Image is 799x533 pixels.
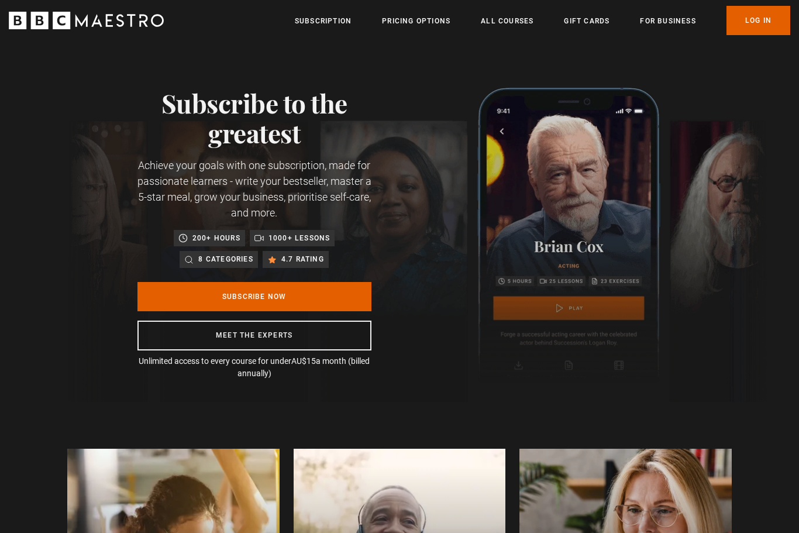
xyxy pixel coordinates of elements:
a: Subscribe Now [137,282,371,311]
span: AU$15 [291,356,316,366]
p: 8 categories [198,253,253,265]
p: 4.7 rating [281,253,324,265]
a: Gift Cards [564,15,609,27]
p: 200+ hours [192,232,240,244]
h1: Subscribe to the greatest [137,88,371,148]
svg: BBC Maestro [9,12,164,29]
a: Subscription [295,15,352,27]
a: For business [640,15,695,27]
p: Achieve your goals with one subscription, made for passionate learners - write your bestseller, m... [137,157,371,221]
a: Log In [726,6,790,35]
p: 1000+ lessons [268,232,330,244]
nav: Primary [295,6,790,35]
a: Meet the experts [137,321,371,350]
a: All Courses [481,15,533,27]
a: Pricing Options [382,15,450,27]
p: Unlimited access to every course for under a month (billed annually) [137,355,371,380]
